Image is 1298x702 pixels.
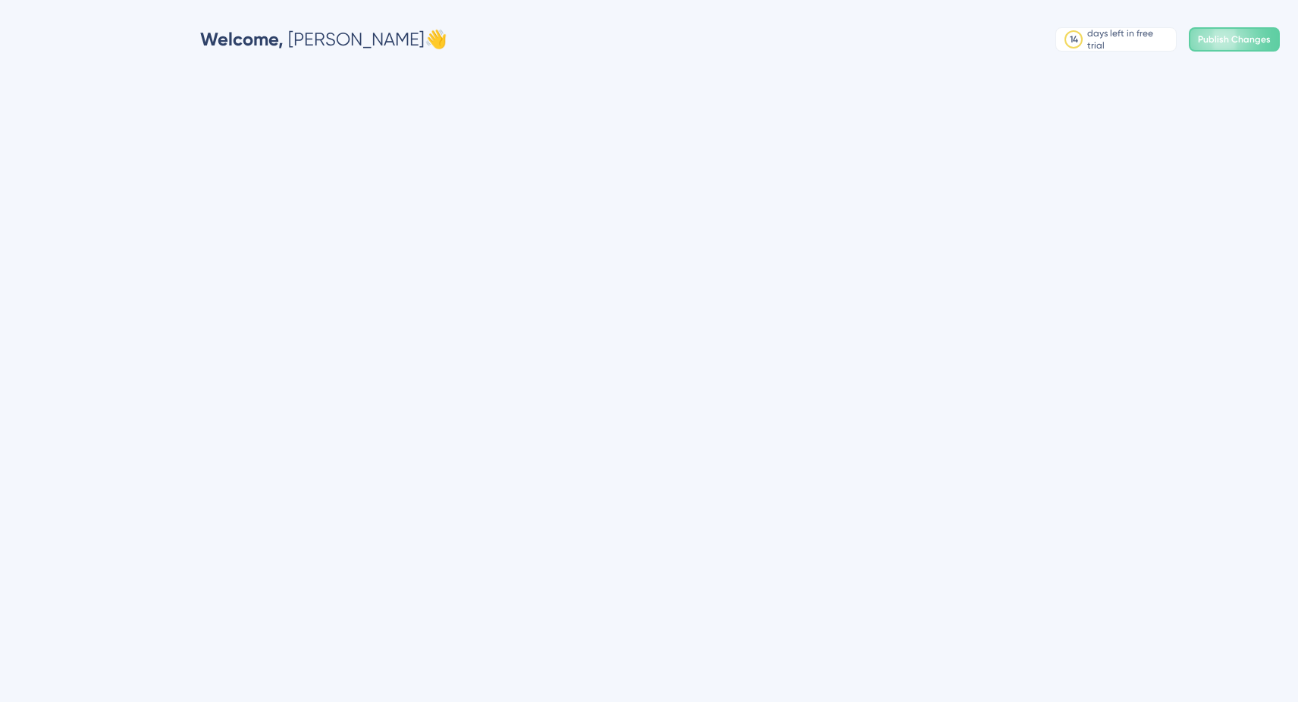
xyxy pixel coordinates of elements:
[1189,27,1280,52] button: Publish Changes
[1087,27,1171,52] div: days left in free trial
[1198,33,1271,45] span: Publish Changes
[200,27,447,52] div: [PERSON_NAME] 👋
[1070,33,1078,45] div: 14
[200,28,284,50] span: Welcome,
